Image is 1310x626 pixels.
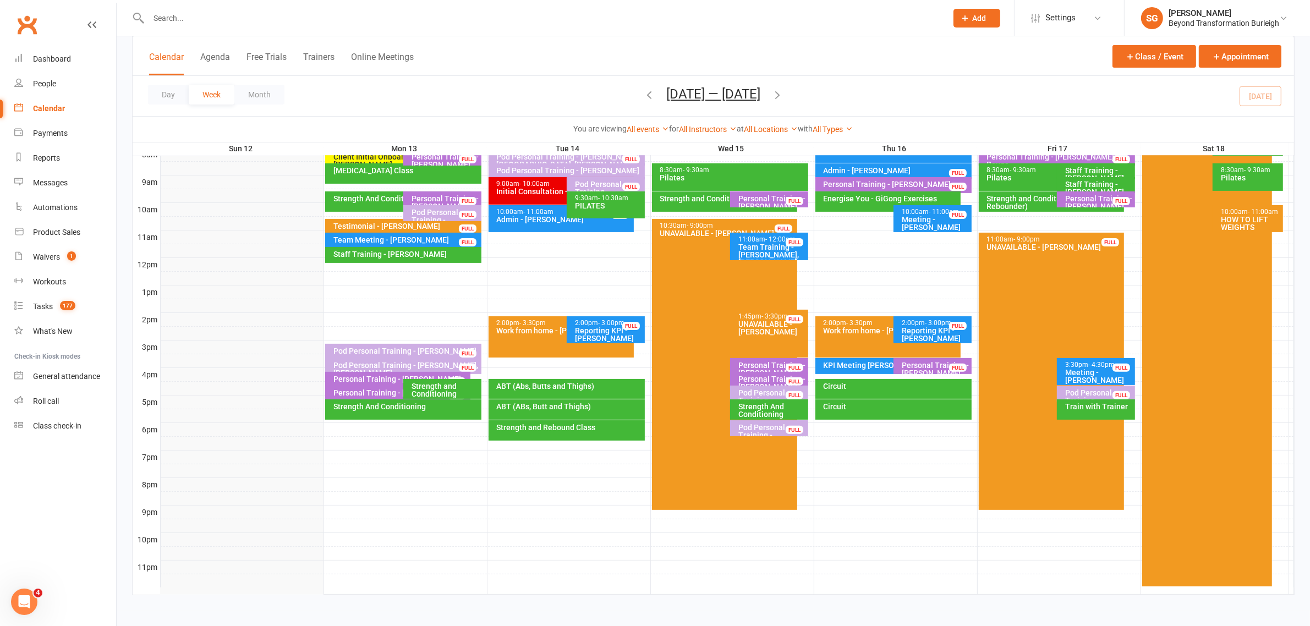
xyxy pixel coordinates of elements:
[33,252,60,261] div: Waivers
[1244,166,1270,174] span: - 9:30am
[738,403,806,418] div: Strength And Conditioning
[33,372,100,381] div: General attendance
[574,195,643,202] div: 9:30am
[973,14,986,23] span: Add
[786,426,803,434] div: FULL
[901,216,969,231] div: Meeting - [PERSON_NAME]
[33,129,68,138] div: Payments
[986,153,1133,168] div: Personal Training - [PERSON_NAME] Rouge
[459,238,476,246] div: FULL
[823,320,958,327] div: 2:00pm
[687,222,714,229] span: - 9:00pm
[33,397,59,405] div: Roll call
[761,312,788,320] span: - 3:30pm
[823,327,958,334] div: Work from home - [PERSON_NAME]
[929,208,959,216] span: - 11:00am
[133,341,160,354] th: 3pm
[786,238,803,246] div: FULL
[133,533,160,547] th: 10pm
[786,364,803,372] div: FULL
[34,589,42,597] span: 4
[333,167,479,174] div: [MEDICAL_DATA] Class
[738,195,806,210] div: Personal Training - [PERSON_NAME]
[33,79,56,88] div: People
[1065,195,1133,210] div: Personal Training - [PERSON_NAME]
[411,153,479,176] div: Personal Training - [PERSON_NAME] [PERSON_NAME]
[14,294,116,319] a: Tasks 177
[660,222,795,229] div: 10:30am
[133,478,160,492] th: 8pm
[823,361,958,369] div: KPI Meeting [PERSON_NAME]
[986,174,1122,182] div: Pilates
[823,403,969,410] div: Circuit
[148,85,189,105] button: Day
[823,195,958,202] div: Energise You - GiGong Exercises
[60,301,75,310] span: 177
[1010,166,1037,174] span: - 9:30am
[200,52,230,75] button: Agenda
[133,175,160,189] th: 9am
[333,403,479,410] div: Strength And Conditioning
[823,167,969,174] div: Admin - [PERSON_NAME]
[459,155,476,163] div: FULL
[14,389,116,414] a: Roll call
[303,52,335,75] button: Trainers
[1169,18,1279,28] div: Beyond Transformation Burleigh
[496,208,632,216] div: 10:00am
[1141,7,1163,29] div: SG
[925,319,951,327] span: - 3:00pm
[189,85,234,105] button: Week
[574,327,643,342] div: Reporting KPI - [PERSON_NAME]
[986,243,1122,251] div: UNAVAILABLE - [PERSON_NAME]
[660,167,806,174] div: 8:30am
[949,322,967,330] div: FULL
[459,349,476,358] div: FULL
[411,382,479,398] div: Strength and Conditioning
[459,364,476,372] div: FULL
[351,52,414,75] button: Online Meetings
[1220,208,1281,216] div: 10:00am
[986,195,1122,210] div: Strength and Conditioning (incl Rebounder)
[977,142,1141,156] th: Fri 17
[901,327,969,342] div: Reporting KPI - [PERSON_NAME]
[574,202,643,210] div: PILATES
[786,377,803,386] div: FULL
[660,174,806,182] div: Pilates
[33,153,60,162] div: Reports
[333,222,479,230] div: Testimonial - [PERSON_NAME]
[1169,8,1279,18] div: [PERSON_NAME]
[459,211,476,219] div: FULL
[949,183,967,191] div: FULL
[496,153,643,168] div: Pod Personal Training - [PERSON_NAME][GEOGRAPHIC_DATA], [PERSON_NAME] ...
[738,424,806,447] div: Pod Personal Training - [PERSON_NAME]
[786,315,803,323] div: FULL
[1220,174,1281,182] div: Pilates
[487,142,650,156] th: Tue 14
[598,319,624,327] span: - 3:00pm
[133,368,160,382] th: 4pm
[786,197,803,205] div: FULL
[683,166,710,174] span: - 9:30am
[1112,45,1196,68] button: Class / Event
[520,319,546,327] span: - 3:30pm
[660,195,795,202] div: Strength and Conditioning
[986,167,1122,174] div: 8:30am
[14,146,116,171] a: Reports
[496,327,632,334] div: Work from home - [PERSON_NAME]
[133,451,160,464] th: 7pm
[1045,6,1076,30] span: Settings
[1112,197,1130,205] div: FULL
[622,183,640,191] div: FULL
[1112,364,1130,372] div: FULL
[33,104,65,113] div: Calendar
[459,197,476,205] div: FULL
[901,361,969,377] div: Personal Training - [PERSON_NAME]
[738,320,806,336] div: UNAVAILABLE - [PERSON_NAME]
[133,285,160,299] th: 1pm
[411,195,479,210] div: Personal Training - [PERSON_NAME]
[133,313,160,327] th: 2pm
[333,236,479,244] div: Team Meeting - [PERSON_NAME]
[496,424,643,431] div: Strength and Rebound Class
[670,124,679,133] strong: for
[133,396,160,409] th: 5pm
